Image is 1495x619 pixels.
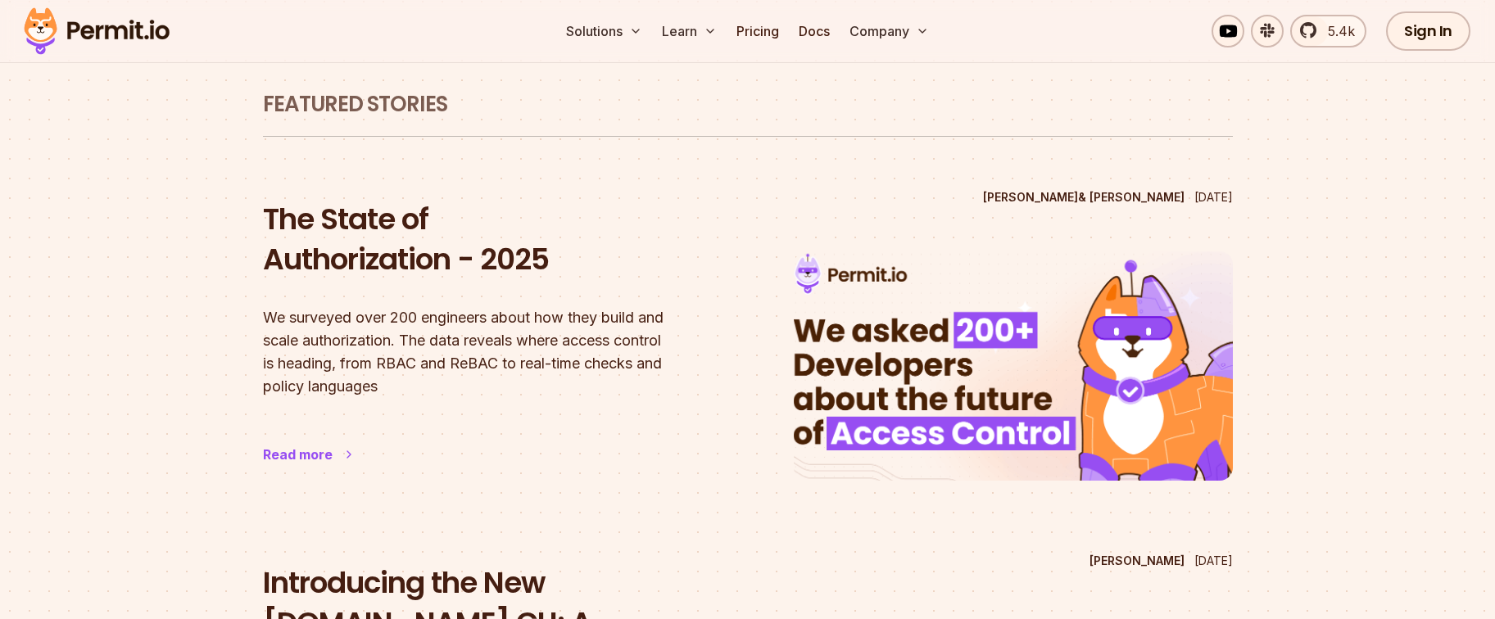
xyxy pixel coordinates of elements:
button: Learn [655,15,723,47]
button: Company [843,15,936,47]
img: Permit logo [16,3,177,59]
h2: The State of Authorization - 2025 [263,199,702,280]
a: Sign In [1386,11,1470,51]
h1: Featured Stories [263,90,1233,120]
a: 5.4k [1290,15,1366,47]
button: Solutions [559,15,649,47]
p: We surveyed over 200 engineers about how they build and scale authorization. The data reveals whe... [263,306,702,398]
time: [DATE] [1194,190,1233,204]
a: Pricing [730,15,786,47]
p: [PERSON_NAME] [1090,553,1185,569]
img: The State of Authorization - 2025 [772,240,1255,492]
a: The State of Authorization - 2025[PERSON_NAME]& [PERSON_NAME][DATE]The State of Authorization - 2... [263,183,1233,513]
a: Docs [792,15,836,47]
time: [DATE] [1194,553,1233,567]
p: [PERSON_NAME] & [PERSON_NAME] [983,189,1185,206]
span: 5.4k [1318,21,1355,41]
div: Read more [263,445,333,464]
